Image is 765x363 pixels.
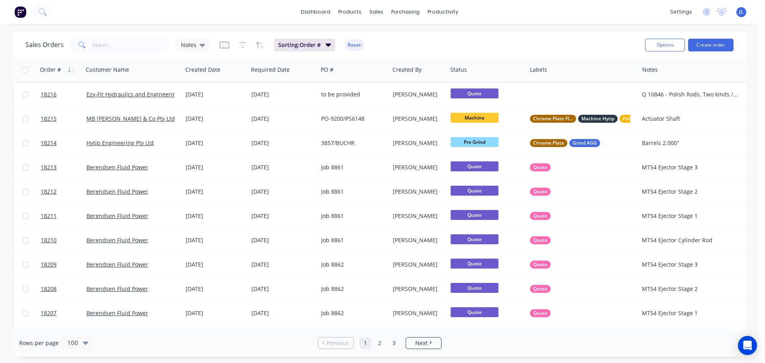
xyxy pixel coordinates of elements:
[688,39,734,51] button: Create order
[642,163,739,171] div: MT54 Ejector Stage 3
[451,283,498,293] span: Quote
[533,309,547,317] span: Quote
[251,66,290,74] div: Required Date
[321,261,383,269] div: Job 8862
[41,277,86,301] a: 18208
[185,66,220,74] div: Created Date
[334,6,365,18] div: products
[530,285,551,293] button: Quote
[345,39,364,51] button: Reset
[321,66,333,74] div: PO #
[533,115,573,123] span: Chrome Plate Flash
[415,339,428,347] span: Next
[359,337,371,349] a: Page 1 is your current page
[451,88,498,98] span: Quote
[251,212,315,220] div: [DATE]
[251,115,315,123] div: [DATE]
[41,115,57,123] span: 18215
[41,326,86,349] a: 18206
[251,90,315,98] div: [DATE]
[387,6,424,18] div: purchasing
[326,339,349,347] span: Previous
[365,6,387,18] div: sales
[393,261,442,269] div: [PERSON_NAME]
[739,8,743,16] span: JL
[41,188,57,196] span: 18212
[40,66,61,74] div: Order #
[186,236,245,244] div: [DATE]
[321,115,383,123] div: PO-9200/PS6148
[86,90,217,98] a: Ezy-Fit Hydraulics and Engineering Group Pty Ltd
[530,261,551,269] button: Quote
[533,188,547,196] span: Quote
[530,188,551,196] button: Quote
[186,261,245,269] div: [DATE]
[251,163,315,171] div: [DATE]
[530,115,685,123] button: Chrome Plate FlashMachine HytipPolish - Final
[86,163,148,171] a: Berendsen Fluid Power
[92,37,170,53] input: Search...
[86,236,148,244] a: Berendsen Fluid Power
[392,66,422,74] div: Created By
[41,163,57,171] span: 18213
[251,261,315,269] div: [DATE]
[374,337,386,349] a: Page 2
[393,90,442,98] div: [PERSON_NAME]
[530,212,551,220] button: Quote
[251,236,315,244] div: [DATE]
[642,66,658,74] div: Notes
[86,188,148,195] a: Berendsen Fluid Power
[450,66,467,74] div: Status
[251,285,315,293] div: [DATE]
[451,210,498,220] span: Quote
[642,236,739,244] div: MT54 Ejector Cylinder Rod
[186,115,245,123] div: [DATE]
[533,139,564,147] span: Chrome Plate
[186,212,245,220] div: [DATE]
[41,261,57,269] span: 18209
[186,139,245,147] div: [DATE]
[533,236,547,244] span: Quote
[86,139,154,147] a: Hytip Engineering Pty Ltd
[41,82,86,106] a: 18216
[623,115,651,123] span: Polish - Final
[278,41,321,49] span: Sorting: Order #
[451,137,498,147] span: Pre Grind
[251,188,315,196] div: [DATE]
[186,188,245,196] div: [DATE]
[274,39,335,51] button: Sorting:Order #
[86,212,148,220] a: Berendsen Fluid Power
[251,309,315,317] div: [DATE]
[186,163,245,171] div: [DATE]
[530,163,551,171] button: Quote
[41,236,57,244] span: 18210
[645,39,685,51] button: Options
[530,66,547,74] div: Labels
[321,309,383,317] div: Job 8862
[530,309,551,317] button: Quote
[321,212,383,220] div: Job 8861
[424,6,462,18] div: productivity
[451,259,498,269] span: Quote
[642,139,739,147] div: Barrels 2.000"
[738,336,757,355] div: Open Intercom Messenger
[41,309,57,317] span: 18207
[41,155,86,179] a: 18213
[321,236,383,244] div: Job 8861
[642,261,739,269] div: MT54 Ejector Stage 3
[642,188,739,196] div: MT54 Ejector Stage 2
[573,139,597,147] span: Grind AGG
[321,139,383,147] div: 3857/BUCHR
[14,6,26,18] img: Factory
[642,212,739,220] div: MT54 Ejector Stage 1
[86,261,148,268] a: Berendsen Fluid Power
[41,228,86,252] a: 18210
[318,339,353,347] a: Previous page
[393,163,442,171] div: [PERSON_NAME]
[251,139,315,147] div: [DATE]
[41,204,86,228] a: 18211
[41,131,86,155] a: 18214
[393,285,442,293] div: [PERSON_NAME]
[642,115,739,123] div: Actuator Shaft
[530,236,551,244] button: Quote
